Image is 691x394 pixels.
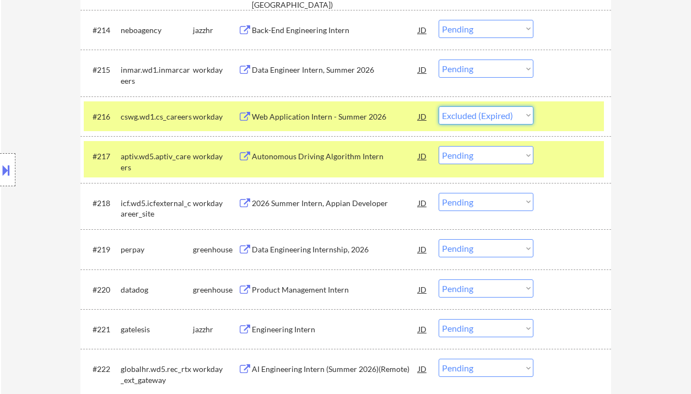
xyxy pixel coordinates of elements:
[121,25,193,36] div: neboagency
[121,64,193,86] div: inmar.wd1.inmarcareers
[252,151,418,162] div: Autonomous Driving Algorithm Intern
[193,364,238,375] div: workday
[121,284,193,295] div: datadog
[417,319,428,339] div: JD
[93,25,112,36] div: #214
[121,324,193,335] div: gatelesis
[252,111,418,122] div: Web Application Intern - Summer 2026
[193,111,238,122] div: workday
[252,25,418,36] div: Back-End Engineering Intern
[417,60,428,79] div: JD
[417,193,428,213] div: JD
[252,284,418,295] div: Product Management Intern
[252,198,418,209] div: 2026 Summer Intern, Appian Developer
[252,64,418,75] div: Data Engineer Intern, Summer 2026
[193,324,238,335] div: jazzhr
[93,364,112,375] div: #222
[193,244,238,255] div: greenhouse
[417,279,428,299] div: JD
[93,324,112,335] div: #221
[193,151,238,162] div: workday
[252,324,418,335] div: Engineering Intern
[193,64,238,75] div: workday
[417,106,428,126] div: JD
[121,364,193,385] div: globalhr.wd5.rec_rtx_ext_gateway
[93,64,112,75] div: #215
[252,364,418,375] div: AI Engineering Intern (Summer 2026)(Remote)
[193,284,238,295] div: greenhouse
[417,20,428,40] div: JD
[193,198,238,209] div: workday
[193,25,238,36] div: jazzhr
[417,146,428,166] div: JD
[93,284,112,295] div: #220
[252,244,418,255] div: Data Engineering Internship, 2026
[417,239,428,259] div: JD
[417,359,428,379] div: JD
